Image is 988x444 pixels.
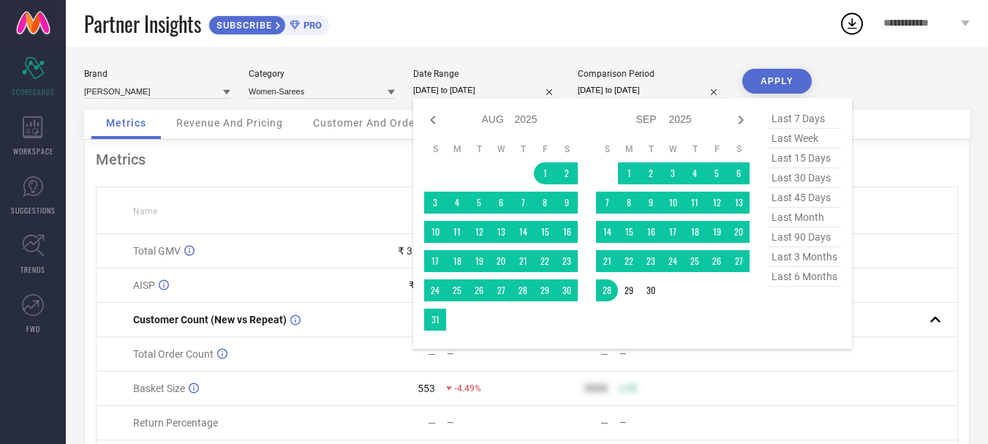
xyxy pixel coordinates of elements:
[133,314,287,326] span: Customer Count (New vs Repeat)
[424,143,446,155] th: Sunday
[662,192,684,214] td: Wed Sep 10 2025
[446,221,468,243] td: Mon Aug 11 2025
[768,109,841,129] span: last 7 days
[249,69,395,79] div: Category
[133,206,157,217] span: Name
[534,143,556,155] th: Friday
[512,279,534,301] td: Thu Aug 28 2025
[596,221,618,243] td: Sun Sep 14 2025
[468,221,490,243] td: Tue Aug 12 2025
[662,250,684,272] td: Wed Sep 24 2025
[768,168,841,188] span: last 30 days
[618,192,640,214] td: Mon Sep 08 2025
[600,348,608,360] div: —
[618,279,640,301] td: Mon Sep 29 2025
[418,383,435,394] div: 553
[413,83,559,98] input: Select date range
[640,192,662,214] td: Tue Sep 09 2025
[490,221,512,243] td: Wed Aug 13 2025
[618,221,640,243] td: Mon Sep 15 2025
[706,250,728,272] td: Fri Sep 26 2025
[600,417,608,429] div: —
[684,250,706,272] td: Thu Sep 25 2025
[208,12,329,35] a: SUBSCRIBEPRO
[618,250,640,272] td: Mon Sep 22 2025
[556,143,578,155] th: Saturday
[409,279,435,291] div: ₹ 500
[619,418,698,428] div: —
[640,143,662,155] th: Tuesday
[446,143,468,155] th: Monday
[133,279,155,291] span: AISP
[133,417,218,429] span: Return Percentage
[490,250,512,272] td: Wed Aug 20 2025
[26,323,40,334] span: FWD
[640,279,662,301] td: Tue Sep 30 2025
[768,227,841,247] span: last 90 days
[446,279,468,301] td: Mon Aug 25 2025
[578,69,724,79] div: Comparison Period
[424,279,446,301] td: Sun Aug 24 2025
[768,267,841,287] span: last 6 months
[684,143,706,155] th: Thursday
[584,383,608,394] div: 9999
[454,383,481,394] span: -4.49%
[13,146,53,157] span: WORKSPACE
[534,221,556,243] td: Fri Aug 15 2025
[768,247,841,267] span: last 3 months
[84,69,230,79] div: Brand
[11,205,56,216] span: SUGGESTIONS
[209,20,276,31] span: SUBSCRIBE
[468,279,490,301] td: Tue Aug 26 2025
[446,192,468,214] td: Mon Aug 04 2025
[662,143,684,155] th: Wednesday
[768,188,841,208] span: last 45 days
[424,221,446,243] td: Sun Aug 10 2025
[490,143,512,155] th: Wednesday
[728,221,750,243] td: Sat Sep 20 2025
[768,129,841,148] span: last week
[512,192,534,214] td: Thu Aug 07 2025
[428,417,436,429] div: —
[20,264,45,275] span: TRENDS
[413,69,559,79] div: Date Range
[556,162,578,184] td: Sat Aug 02 2025
[706,143,728,155] th: Friday
[133,383,185,394] span: Basket Size
[424,309,446,331] td: Sun Aug 31 2025
[300,20,322,31] span: PRO
[578,83,724,98] input: Select comparison period
[512,250,534,272] td: Thu Aug 21 2025
[12,86,55,97] span: SCORECARDS
[706,221,728,243] td: Fri Sep 19 2025
[768,148,841,168] span: last 15 days
[534,279,556,301] td: Fri Aug 29 2025
[468,192,490,214] td: Tue Aug 05 2025
[424,192,446,214] td: Sun Aug 03 2025
[468,250,490,272] td: Tue Aug 19 2025
[742,69,812,94] button: APPLY
[768,208,841,227] span: last month
[447,418,526,428] div: —
[556,250,578,272] td: Sat Aug 23 2025
[640,250,662,272] td: Tue Sep 23 2025
[596,192,618,214] td: Sun Sep 07 2025
[534,162,556,184] td: Fri Aug 01 2025
[512,221,534,243] td: Thu Aug 14 2025
[556,192,578,214] td: Sat Aug 09 2025
[84,9,201,39] span: Partner Insights
[728,250,750,272] td: Sat Sep 27 2025
[428,348,436,360] div: —
[732,111,750,129] div: Next month
[596,250,618,272] td: Sun Sep 21 2025
[447,349,526,359] div: —
[556,279,578,301] td: Sat Aug 30 2025
[424,111,442,129] div: Previous month
[446,250,468,272] td: Mon Aug 18 2025
[96,151,958,168] div: Metrics
[424,250,446,272] td: Sun Aug 17 2025
[706,162,728,184] td: Fri Sep 05 2025
[640,162,662,184] td: Tue Sep 02 2025
[556,221,578,243] td: Sat Aug 16 2025
[640,221,662,243] td: Tue Sep 16 2025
